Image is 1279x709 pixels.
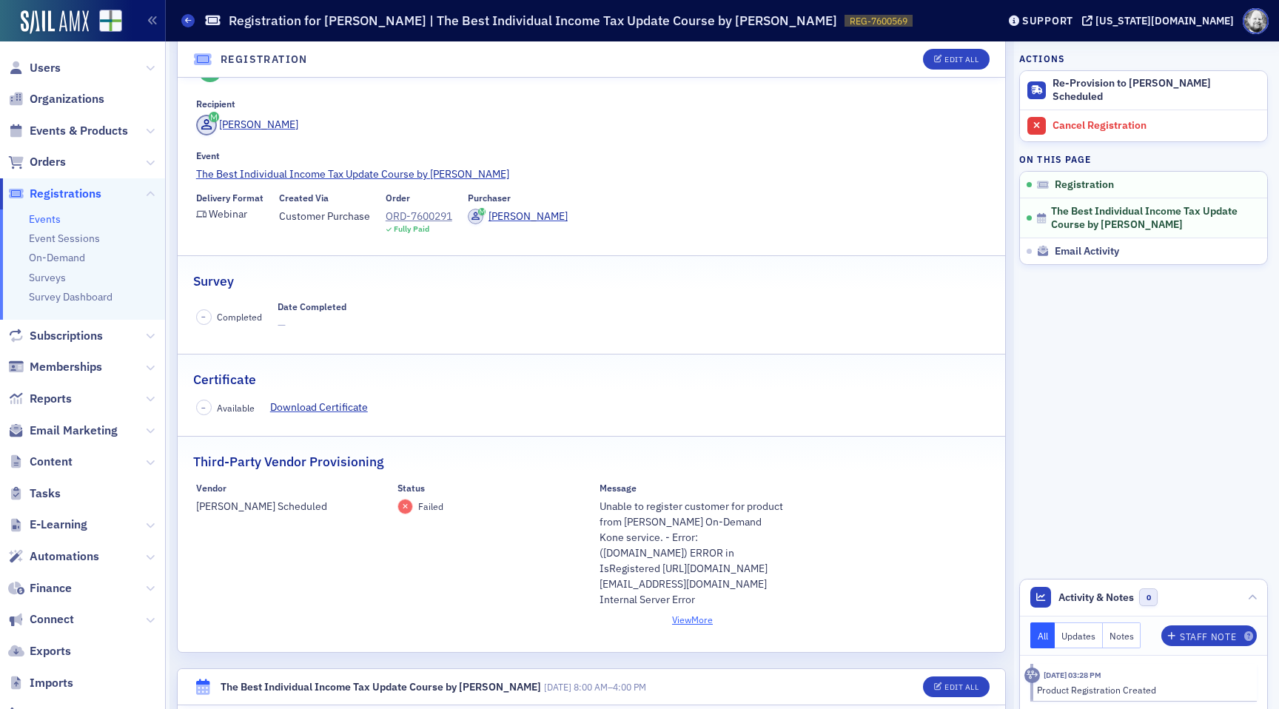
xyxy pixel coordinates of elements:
div: Purchaser [468,192,511,204]
div: Webinar [209,210,247,218]
img: SailAMX [21,10,89,34]
div: [US_STATE][DOMAIN_NAME] [1095,14,1234,27]
h4: On this page [1019,152,1268,166]
span: Imports [30,675,73,691]
span: Registration [1055,178,1114,192]
span: — [278,317,346,333]
a: On-Demand [29,251,85,264]
a: Download Certificate [270,400,379,415]
a: Finance [8,580,72,597]
time: 8/25/2025 03:28 PM [1044,670,1101,680]
button: All [1030,622,1055,648]
h2: Survey [193,272,234,291]
h4: Actions [1019,52,1065,65]
a: Survey Dashboard [29,290,113,303]
span: Customer Purchase [279,209,370,224]
a: Surveys [29,271,66,284]
span: Organizations [30,91,104,107]
div: Recipient [196,98,235,110]
span: Profile [1243,8,1269,34]
a: Events & Products [8,123,128,139]
span: [DATE] [544,681,571,693]
div: Date Completed [278,301,346,312]
button: Re-Provision to [PERSON_NAME] Scheduled [1020,71,1267,110]
a: Subscriptions [8,328,103,344]
div: Status [397,483,425,494]
span: – [201,312,206,322]
div: [PERSON_NAME] [219,117,298,132]
a: Email Marketing [8,423,118,439]
span: – [544,681,646,693]
span: Registrations [30,186,101,202]
div: Staff Note [1180,633,1236,641]
span: Memberships [30,359,102,375]
div: Edit All [944,56,978,64]
span: Finance [30,580,72,597]
button: ViewMore [600,613,786,626]
a: Automations [8,548,99,565]
a: Reports [8,391,72,407]
button: Edit All [923,676,990,697]
a: Events [29,212,61,226]
span: Connect [30,611,74,628]
span: E-Learning [30,517,87,533]
a: Cancel Registration [1020,110,1267,141]
div: Activity [1024,668,1040,683]
span: Email Marketing [30,423,118,439]
a: [PERSON_NAME] [468,209,568,224]
span: 0 [1139,588,1158,607]
a: Content [8,454,73,470]
span: Completed [217,310,262,323]
time: 8:00 AM [574,681,608,693]
span: Content [30,454,73,470]
span: Tasks [30,485,61,502]
div: Edit All [944,683,978,691]
span: [PERSON_NAME] Scheduled [196,499,383,514]
a: Event Sessions [29,232,100,245]
span: Failed [418,500,443,512]
div: Event [196,150,220,161]
h2: Third-Party Vendor Provisioning [193,452,383,471]
div: Vendor [196,483,226,494]
a: Exports [8,643,71,659]
a: [PERSON_NAME] [196,115,299,135]
a: View Homepage [89,10,122,35]
div: Cancel Registration [1053,119,1260,132]
span: Subscriptions [30,328,103,344]
a: E-Learning [8,517,87,533]
span: Automations [30,548,99,565]
a: The Best Individual Income Tax Update Course by [PERSON_NAME] [196,167,987,182]
a: Tasks [8,485,61,502]
div: Fully Paid [394,224,429,234]
div: Order [386,192,410,204]
a: Registrations [8,186,101,202]
a: Connect [8,611,74,628]
button: Updates [1055,622,1103,648]
a: ORD-7600291 [386,209,452,224]
div: Delivery Format [196,192,263,204]
a: Organizations [8,91,104,107]
img: SailAMX [99,10,122,33]
button: Staff Note [1161,625,1257,646]
div: Message [600,483,637,494]
div: The Best Individual Income Tax Update Course by [PERSON_NAME] [221,679,541,695]
button: Notes [1103,622,1141,648]
span: Available [217,401,255,414]
div: Active [228,61,274,81]
a: Users [8,60,61,76]
h4: Registration [221,52,308,67]
div: Product Registration Created [1037,683,1246,696]
button: Edit All [923,49,990,70]
span: Orders [30,154,66,170]
a: Orders [8,154,66,170]
h2: Certificate [193,370,256,389]
div: Support [1022,14,1073,27]
time: 4:00 PM [613,681,646,693]
span: – [201,403,206,413]
span: Exports [30,643,71,659]
span: REG-7600569 [850,15,907,27]
h1: Registration for [PERSON_NAME] | The Best Individual Income Tax Update Course by [PERSON_NAME] [229,12,837,30]
span: Reports [30,391,72,407]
